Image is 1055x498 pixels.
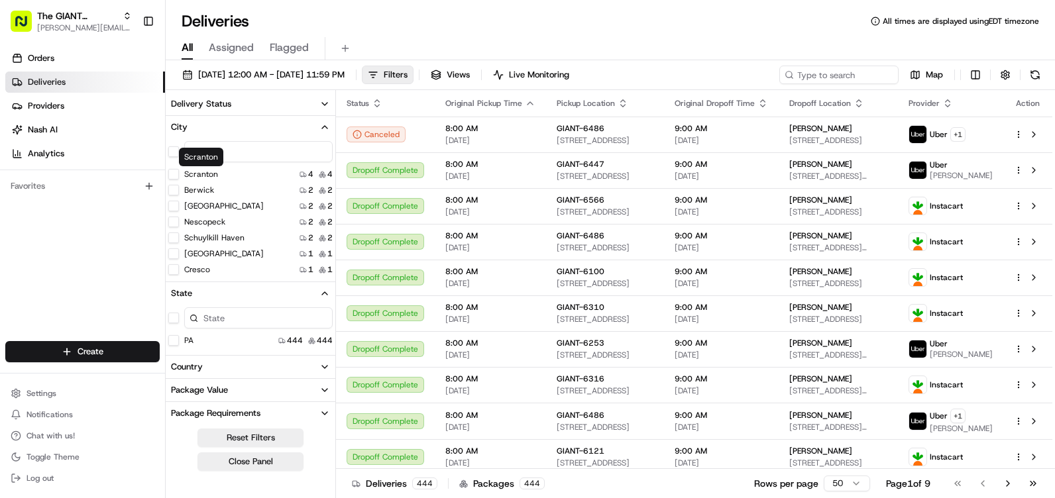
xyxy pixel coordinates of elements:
button: Reset Filters [197,428,304,447]
input: Type to search [779,66,899,84]
span: [DATE] [675,350,768,360]
button: [DATE] 12:00 AM - [DATE] 11:59 PM [176,66,351,84]
span: GIANT-6486 [557,410,604,421]
span: 1 [327,248,333,259]
button: +1 [950,127,966,142]
button: Settings [5,384,160,403]
span: 1 [308,264,313,275]
span: [DATE] [675,385,768,396]
label: Scranton [184,169,218,179]
button: Create [5,341,160,362]
img: profile_uber_ahold_partner.png [909,340,926,358]
img: Nash [13,13,40,40]
button: The GIANT Company [37,9,117,23]
span: 2 [327,201,333,211]
span: GIANT-6566 [557,195,604,205]
span: [PERSON_NAME][EMAIL_ADDRESS][DOMAIN_NAME] [37,23,132,33]
span: [STREET_ADDRESS] [789,135,887,146]
span: 8:00 AM [445,302,535,313]
span: Settings [27,388,56,399]
span: Uber [930,338,948,349]
span: GIANT-6486 [557,123,604,134]
span: 4 [308,169,313,179]
span: [STREET_ADDRESS] [789,458,887,468]
button: Views [425,66,476,84]
a: Orders [5,48,165,69]
span: 2 [327,217,333,227]
span: [PERSON_NAME] [930,170,993,181]
div: Delivery Status [171,98,231,110]
span: 8:00 AM [445,123,535,134]
div: 444 [412,477,437,489]
button: Package Value [166,379,335,401]
span: [PERSON_NAME] [789,373,852,384]
span: Instacart [930,452,963,462]
label: PA [184,335,194,346]
span: [DATE] [445,458,535,468]
span: [DATE] [445,135,535,146]
img: profile_instacart_ahold_partner.png [909,269,926,286]
span: 8:00 AM [445,373,535,384]
button: Close Panel [197,452,304,471]
div: Action [1014,98,1042,109]
span: 444 [317,335,333,346]
span: [STREET_ADDRESS] [557,242,653,253]
span: [STREET_ADDRESS][PERSON_NAME] [789,171,887,181]
span: 1 [327,264,333,275]
div: 444 [520,477,545,489]
span: Notifications [27,409,73,420]
span: Live Monitoring [509,69,569,81]
span: [DATE] [445,171,535,181]
div: Page 1 of 9 [886,477,930,490]
button: Map [904,66,949,84]
span: GIANT-6310 [557,302,604,313]
span: Knowledge Base [27,192,101,205]
button: Start new chat [225,130,241,146]
h1: Deliveries [182,11,249,32]
div: Package Value [171,384,228,396]
span: Instacart [930,272,963,283]
span: Instacart [930,379,963,390]
span: All times are displayed using EDT timezone [883,16,1039,26]
span: 8:00 AM [445,266,535,277]
span: GIANT-6121 [557,446,604,456]
span: Create [78,346,103,358]
span: [DATE] [675,242,768,253]
span: API Documentation [125,192,213,205]
a: Powered byPylon [93,224,160,234]
img: profile_instacart_ahold_partner.png [909,233,926,250]
span: GIANT-6447 [557,159,604,170]
div: Deliveries [352,477,437,490]
img: profile_instacart_ahold_partner.png [909,197,926,215]
span: [DATE] [445,422,535,432]
span: 9:00 AM [675,266,768,277]
span: 2 [308,232,313,243]
img: profile_uber_ahold_partner.png [909,162,926,179]
button: +1 [950,409,966,423]
span: [DATE] [675,314,768,324]
button: Delivery Status [166,93,335,115]
span: [DATE] [445,314,535,324]
span: 2 [308,217,313,227]
span: [STREET_ADDRESS] [557,207,653,217]
span: 4 [327,169,333,179]
span: Uber [930,160,948,170]
span: 2 [327,185,333,195]
div: Package Requirements [171,407,260,419]
span: [PERSON_NAME] [789,159,852,170]
span: Original Pickup Time [445,98,522,109]
span: Instacart [930,236,963,247]
span: 8:00 AM [445,159,535,170]
span: 2 [327,232,333,243]
span: [STREET_ADDRESS] [789,278,887,289]
a: 💻API Documentation [107,187,218,211]
span: [STREET_ADDRESS][PERSON_NAME] [789,350,887,360]
button: Notifications [5,405,160,424]
img: profile_uber_ahold_partner.png [909,413,926,430]
span: [PERSON_NAME] [789,446,852,456]
span: GIANT-6486 [557,230,604,241]
input: City [184,141,333,162]
button: Country [166,356,335,378]
span: 8:00 AM [445,410,535,421]
label: [GEOGRAPHIC_DATA] [184,201,264,211]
